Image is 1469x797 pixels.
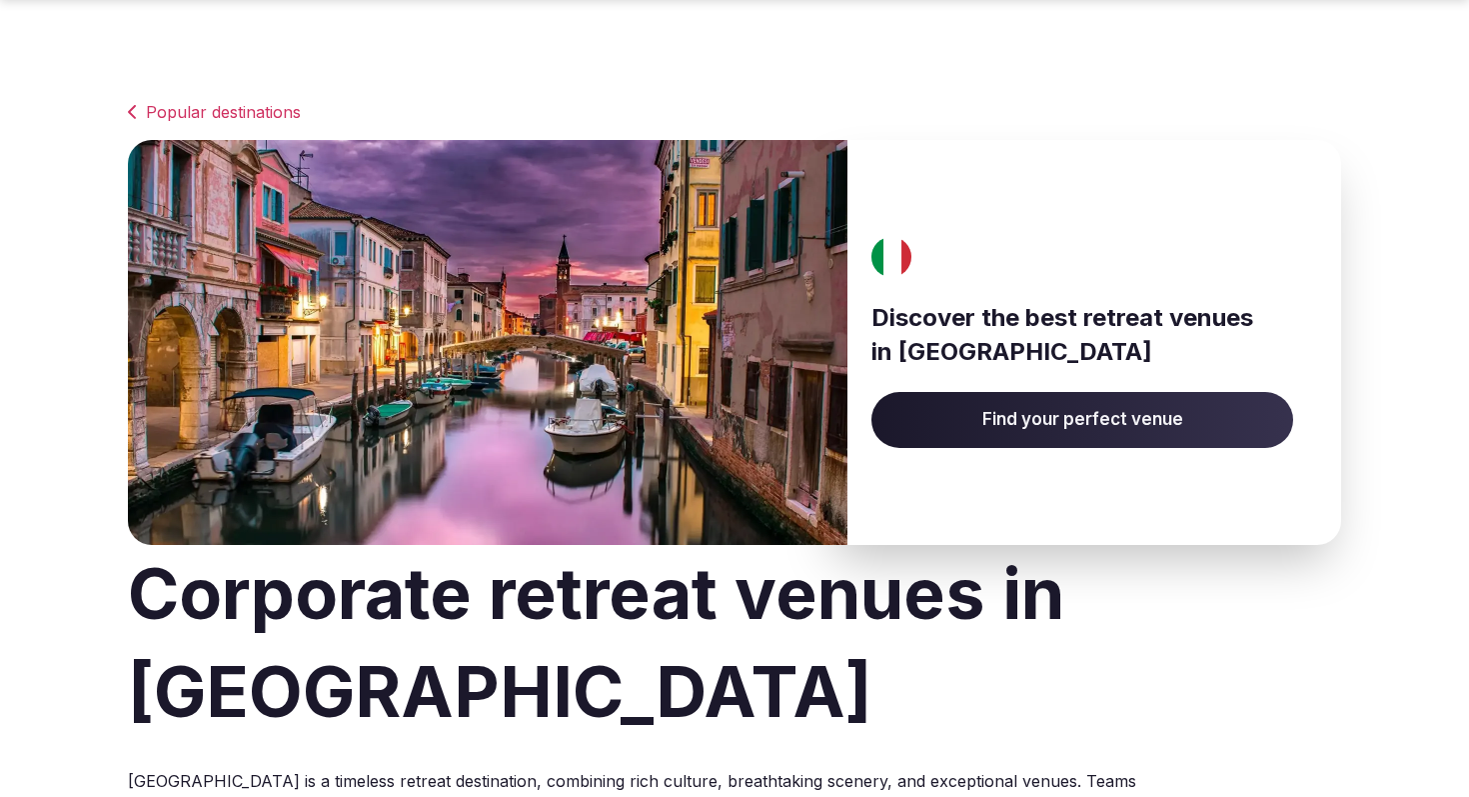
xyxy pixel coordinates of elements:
img: Banner image for Italy representative of the country [128,140,847,545]
a: Popular destinations [128,100,1341,124]
a: Find your perfect venue [871,392,1293,448]
h3: Discover the best retreat venues in [GEOGRAPHIC_DATA] [871,301,1293,368]
h1: Corporate retreat venues in [GEOGRAPHIC_DATA] [128,545,1341,741]
img: Italy's flag [865,237,919,277]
